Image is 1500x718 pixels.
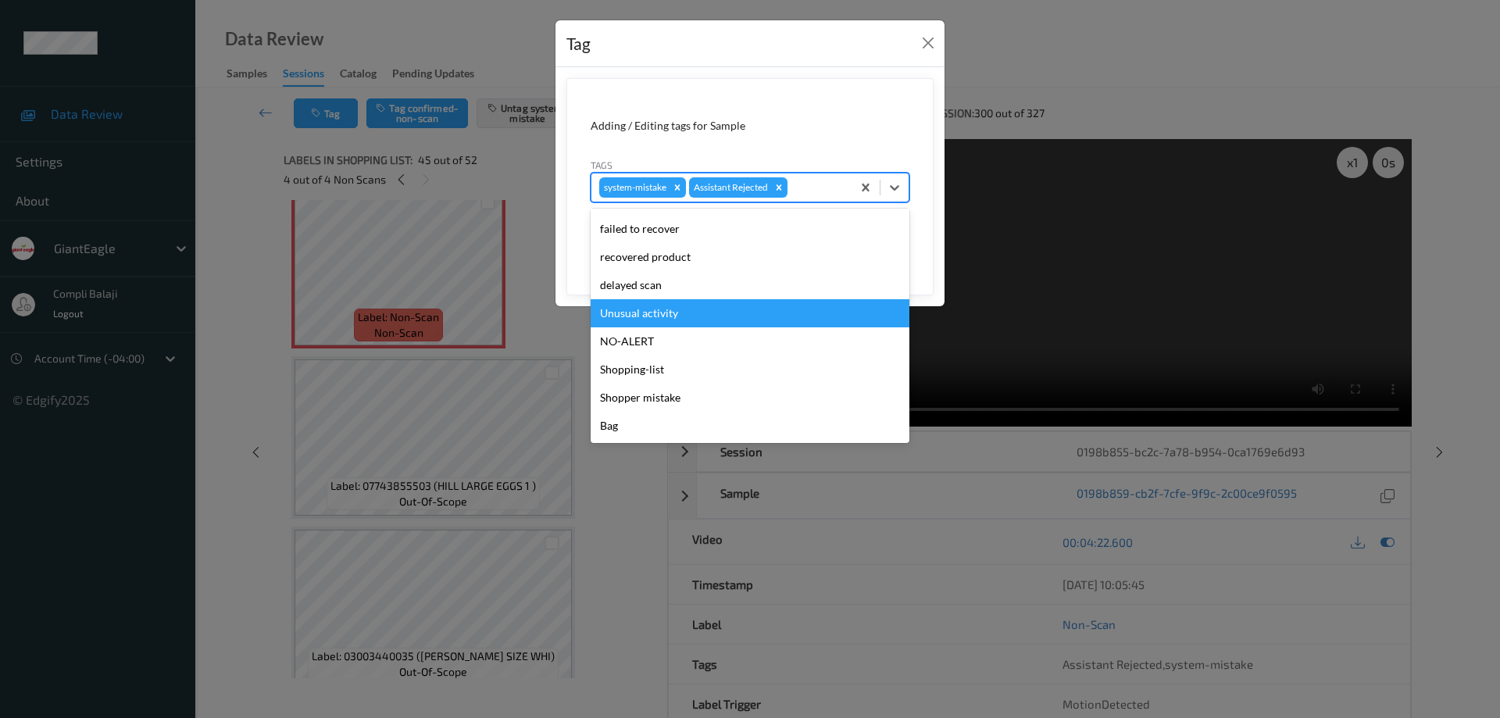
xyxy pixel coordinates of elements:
label: Tags [591,158,612,172]
div: delayed scan [591,271,909,299]
div: recovered product [591,243,909,271]
div: Remove system-mistake [669,177,686,198]
div: Shopping-list [591,355,909,384]
div: Shopper mistake [591,384,909,412]
div: system-mistake [599,177,669,198]
div: failed to recover [591,215,909,243]
div: NO-ALERT [591,327,909,355]
div: Bag [591,412,909,440]
div: Tag [566,31,591,56]
button: Close [917,32,939,54]
div: Adding / Editing tags for Sample [591,118,909,134]
div: Unusual activity [591,299,909,327]
div: Assistant Rejected [689,177,770,198]
div: Remove Assistant Rejected [770,177,787,198]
